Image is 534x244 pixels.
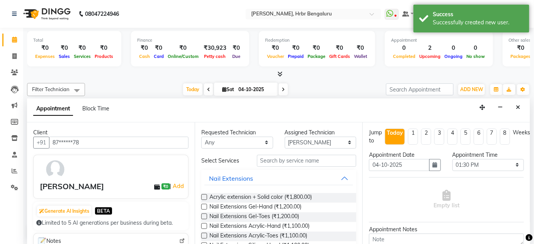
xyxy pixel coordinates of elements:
div: Appointment [391,37,487,44]
div: Redemption [265,37,369,44]
input: 2025-10-04 [236,84,275,95]
span: Packages [509,54,533,59]
div: ₹30,923 [201,44,230,53]
div: ₹0 [286,44,306,53]
span: Acrylic extension + Solid color (₹1,800.00) [209,193,312,203]
span: Voucher [265,54,286,59]
span: Today [183,83,202,95]
span: Completed [391,54,417,59]
span: Cash [137,54,152,59]
span: Sat [220,86,236,92]
span: Upcoming [417,54,442,59]
div: Client [33,129,189,137]
span: Ongoing [442,54,464,59]
li: 8 [500,129,510,145]
li: 3 [434,129,444,145]
div: ₹0 [327,44,352,53]
div: ₹0 [230,44,243,53]
div: Limited to 5 AI generations per business during beta. [36,219,185,227]
span: ₹0 [162,183,170,190]
a: Add [172,181,185,191]
span: Nail Extensions Gel-Hand (₹1,200.00) [209,203,301,212]
div: ₹0 [93,44,115,53]
button: +91 [33,137,49,149]
span: Filter Technician [32,86,70,92]
span: Block Time [82,105,109,112]
span: Expenses [33,54,57,59]
div: ₹0 [152,44,166,53]
span: Products [93,54,115,59]
div: Weeks [513,129,531,137]
div: ₹0 [166,44,201,53]
div: ₹0 [72,44,93,53]
li: 2 [421,129,431,145]
span: Nail Extensions Gel-Toes (₹1,200.00) [209,212,299,222]
input: yyyy-mm-dd [369,159,430,171]
li: 1 [408,129,418,145]
div: Total [33,37,115,44]
span: Nail Extensions Acrylic-Toes (₹1,100.00) [209,232,307,241]
div: Jump to [369,129,382,145]
button: Nail Extensions [204,171,353,185]
li: 7 [487,129,497,145]
span: Prepaid [286,54,306,59]
div: ₹0 [137,44,152,53]
span: BETA [95,207,112,215]
span: Gift Cards [327,54,352,59]
div: ₹0 [265,44,286,53]
div: Today [387,129,403,137]
button: ADD NEW [458,84,485,95]
span: No show [464,54,487,59]
li: 4 [447,129,457,145]
span: Sales [57,54,72,59]
div: Appointment Time [452,151,524,159]
div: Successfully created new user. [433,19,524,27]
img: logo [20,3,73,25]
div: ₹0 [33,44,57,53]
button: Close [513,102,524,114]
span: Due [230,54,242,59]
span: Services [72,54,93,59]
div: 0 [442,44,464,53]
div: Success [433,10,524,19]
div: Requested Technician [201,129,273,137]
div: Assigned Technician [285,129,357,137]
li: 6 [474,129,484,145]
span: ADD NEW [460,86,483,92]
div: Select Services [196,157,251,165]
div: Appointment Notes [369,225,524,234]
span: Appointment [33,102,73,116]
div: 0 [464,44,487,53]
div: ₹0 [306,44,327,53]
img: avatar [44,158,66,181]
span: Card [152,54,166,59]
span: Nail Extensions Acrylic-Hand (₹1,100.00) [209,222,310,232]
input: Search by service name [257,155,356,167]
div: Nail Extensions [209,174,253,183]
div: ₹0 [509,44,533,53]
div: 0 [391,44,417,53]
div: ₹0 [57,44,72,53]
span: Wallet [352,54,369,59]
li: 5 [461,129,471,145]
span: Package [306,54,327,59]
div: Finance [137,37,243,44]
span: Empty list [434,190,459,210]
div: [PERSON_NAME] [40,181,104,192]
span: Online/Custom [166,54,201,59]
span: Petty cash [202,54,228,59]
div: ₹0 [352,44,369,53]
div: Appointment Date [369,151,441,159]
button: Generate AI Insights [37,206,91,217]
span: | [170,181,185,191]
input: Search by Name/Mobile/Email/Code [49,137,189,149]
input: Search Appointment [386,83,454,95]
div: 2 [417,44,442,53]
b: 08047224946 [85,3,119,25]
